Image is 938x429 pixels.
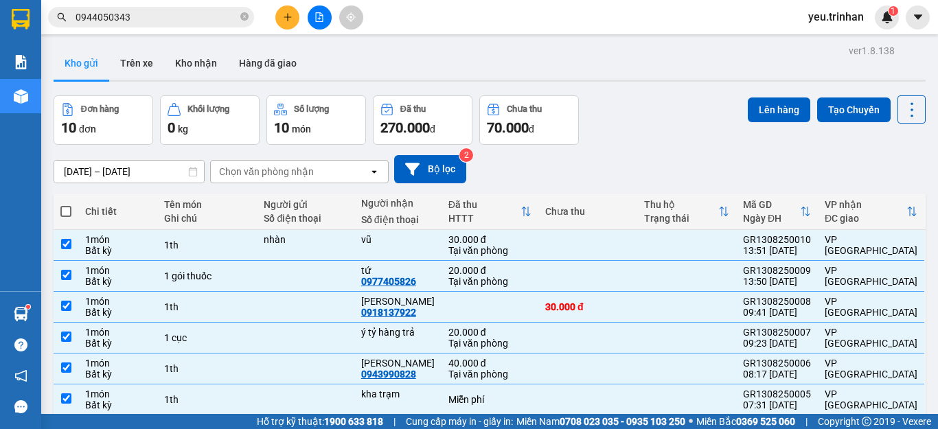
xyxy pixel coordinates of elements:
span: copyright [862,417,871,426]
button: file-add [308,5,332,30]
div: 1 cục [164,332,251,343]
div: tứ [361,265,435,276]
div: GR1308250005 [743,389,811,399]
div: VP [GEOGRAPHIC_DATA] [825,389,917,410]
strong: 1900 633 818 [324,416,383,427]
div: Mã GD [743,199,800,210]
span: món [292,124,311,135]
div: Số lượng [294,104,329,114]
span: phone [79,67,90,78]
div: 1 món [85,265,150,276]
div: 09:23 [DATE] [743,338,811,349]
div: 13:50 [DATE] [743,276,811,287]
span: 70.000 [487,119,529,136]
div: 1th [164,240,251,251]
span: notification [14,369,27,382]
img: solution-icon [14,55,28,69]
input: Tìm tên, số ĐT hoặc mã đơn [76,10,238,25]
div: Bất kỳ [85,338,150,349]
div: Ngày ĐH [743,213,800,224]
div: VP [GEOGRAPHIC_DATA] [825,265,917,287]
div: Tại văn phòng [448,276,531,287]
div: VP [GEOGRAPHIC_DATA] [825,327,917,349]
div: Chọn văn phòng nhận [219,165,314,178]
span: message [14,400,27,413]
div: 20.000 đ [448,327,531,338]
div: 30.000 đ [545,301,630,312]
span: 0 [168,119,175,136]
span: caret-down [912,11,924,23]
div: Đã thu [448,199,521,210]
div: 20.000 đ [448,265,531,276]
div: 30.000 đ [448,234,531,245]
div: Bất kỳ [85,399,150,410]
div: VP [GEOGRAPHIC_DATA] [825,296,917,318]
span: search [57,12,67,22]
span: Miền Nam [516,414,685,429]
button: Hàng đã giao [228,47,308,80]
div: Người nhận [361,198,435,209]
span: yeu.trinhan [797,8,875,25]
div: Đã thu [400,104,426,114]
span: close-circle [240,11,249,24]
span: plus [283,12,293,22]
div: 1 món [85,389,150,399]
div: 1 gói thuốc [164,270,251,281]
div: GR1308250007 [743,327,811,338]
img: warehouse-icon [14,307,28,321]
div: Trạng thái [644,213,718,224]
div: Chi tiết [85,206,150,217]
div: Chưa thu [545,206,630,217]
div: vũ [361,234,435,245]
span: ⚪️ [689,419,693,424]
div: 0977405826 [361,276,416,287]
button: Số lượng10món [266,95,366,145]
div: QUỲNH NHƯ [361,358,435,369]
span: 270.000 [380,119,430,136]
button: Lên hàng [748,97,810,122]
div: Tại văn phòng [448,369,531,380]
button: Kho gửi [54,47,109,80]
div: 08:17 [DATE] [743,369,811,380]
div: 0943990828 [361,369,416,380]
div: VP [GEOGRAPHIC_DATA] [825,358,917,380]
div: VP [GEOGRAPHIC_DATA] [825,234,917,256]
button: Đơn hàng10đơn [54,95,153,145]
strong: 0708 023 035 - 0935 103 250 [560,416,685,427]
div: Đơn hàng [81,104,119,114]
sup: 1 [889,6,898,16]
img: icon-new-feature [881,11,893,23]
div: 1th [164,301,251,312]
th: Toggle SortBy [442,194,538,230]
div: Chưa thu [507,104,542,114]
div: Số điện thoại [264,213,347,224]
div: 13:51 [DATE] [743,245,811,256]
span: aim [346,12,356,22]
div: 1th [164,394,251,405]
input: Select a date range. [54,161,204,183]
span: 10 [274,119,289,136]
div: Bất kỳ [85,245,150,256]
div: Ghi chú [164,213,251,224]
span: environment [79,33,90,44]
div: Tên món [164,199,251,210]
div: VP nhận [825,199,906,210]
div: 1 món [85,358,150,369]
th: Toggle SortBy [736,194,818,230]
div: 1 món [85,327,150,338]
span: đ [430,124,435,135]
div: kha trạm [361,389,435,399]
button: Kho nhận [164,47,228,80]
span: | [805,414,808,429]
button: aim [339,5,363,30]
span: kg [178,124,188,135]
button: Bộ lọc [394,155,466,183]
sup: 2 [459,148,473,162]
b: TRÍ NHÂN [79,9,148,26]
svg: open [369,166,380,177]
th: Toggle SortBy [818,194,924,230]
span: | [393,414,396,429]
div: 1 món [85,234,150,245]
b: GỬI : VP Giá Rai [6,102,141,125]
span: file-add [314,12,324,22]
